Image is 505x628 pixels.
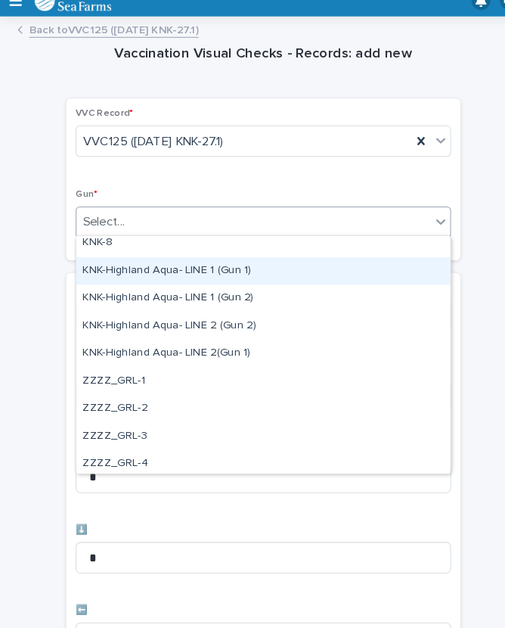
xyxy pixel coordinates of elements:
[64,58,441,76] h1: Vaccination Visual Checks - Records: add new
[73,119,128,128] span: VVC Record
[73,595,84,605] span: ⬅️
[33,5,107,25] img: uOABhIYSsOPhGJQdTwEw
[73,446,432,473] div: ZZZZ_GRL-4
[79,219,119,235] div: Select...
[73,235,432,261] div: KNK-8
[79,142,214,158] span: VVC125 ([DATE] KNK-27.1)
[73,261,432,288] div: KNK-Highland Aqua- LINE 1 (Gun 1)
[73,196,94,205] span: Gun
[73,367,432,393] div: ZZZZ_GRL-1
[73,288,432,314] div: KNK-Highland Aqua- LINE 1 (Gun 2)
[73,420,432,446] div: ZZZZ_GRL-3
[73,393,432,420] div: ZZZZ_GRL-2
[73,314,432,340] div: KNK-Highland Aqua- LINE 2 (Gun 2)
[479,6,497,24] div: NJ
[73,518,84,527] span: ⬇️
[28,33,191,51] a: Back toVVC125 ([DATE] KNK-27.1)
[73,340,432,367] div: KNK-Highland Aqua- LINE 2(Gun 1)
